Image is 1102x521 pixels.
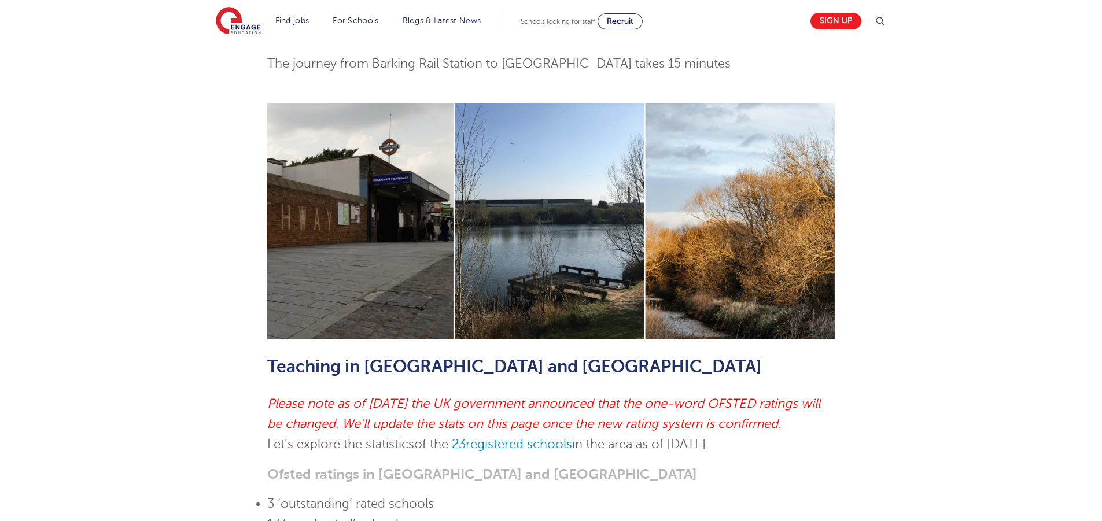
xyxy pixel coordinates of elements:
[598,13,643,29] a: Recruit
[267,397,820,431] em: Please note as of [DATE] the UK government announced that the one-word OFSTED ratings will be cha...
[607,17,633,25] span: Recruit
[333,16,378,25] a: For Schools
[452,437,572,451] a: 23registered schools
[267,494,835,514] li: 3 ‘outstanding’ rated schools
[267,57,731,71] span: The journey from Barking Rail Station to [GEOGRAPHIC_DATA] takes 15 minutes
[572,437,709,451] span: in the area as of [DATE]:
[275,16,309,25] a: Find jobs
[452,437,466,451] span: 23
[403,16,481,25] a: Blogs & Latest News
[810,13,861,29] a: Sign up
[414,437,448,451] span: of the
[216,7,261,36] img: Engage Education
[267,437,414,451] span: Let’s explore the statistics
[267,466,697,482] b: Ofsted ratings in [GEOGRAPHIC_DATA] and [GEOGRAPHIC_DATA]
[267,357,762,376] span: Teaching in [GEOGRAPHIC_DATA] and [GEOGRAPHIC_DATA]
[521,17,595,25] span: Schools looking for staff
[466,437,572,451] span: registered schools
